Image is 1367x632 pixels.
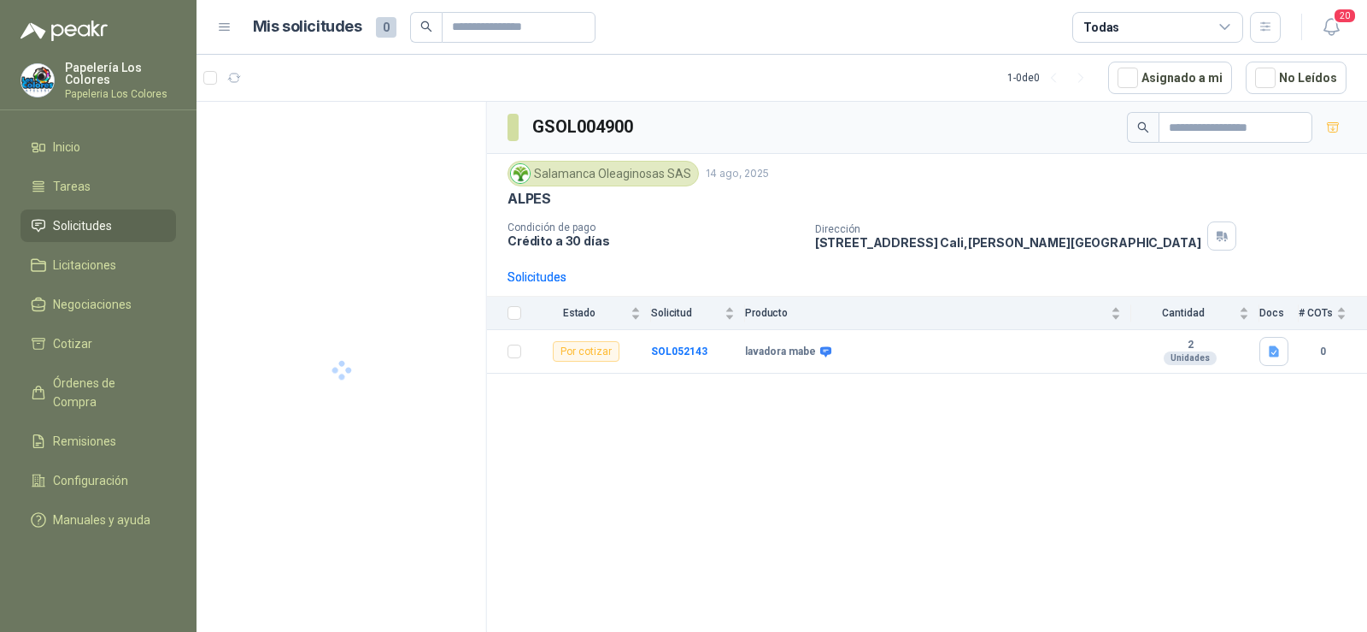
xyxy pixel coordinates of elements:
[651,307,721,319] span: Solicitud
[21,425,176,458] a: Remisiones
[53,138,80,157] span: Inicio
[1131,339,1249,352] b: 2
[532,114,636,140] h3: GSOL004900
[815,235,1201,250] p: [STREET_ADDRESS] Cali , [PERSON_NAME][GEOGRAPHIC_DATA]
[745,346,816,359] b: lavadora mabe
[21,328,176,360] a: Cotizar
[53,471,128,490] span: Configuración
[745,297,1131,330] th: Producto
[507,221,801,233] p: Condición de pago
[1299,297,1367,330] th: # COTs
[1259,297,1299,330] th: Docs
[21,249,176,281] a: Licitaciones
[21,367,176,418] a: Órdenes de Compra
[651,297,745,330] th: Solicitud
[21,64,54,97] img: Company Logo
[21,210,176,242] a: Solicitudes
[531,307,627,319] span: Estado
[1137,121,1149,133] span: search
[21,21,108,41] img: Logo peakr
[507,268,566,286] div: Solicitudes
[53,256,116,275] span: Licitaciones
[1333,8,1357,24] span: 20
[1164,351,1217,365] div: Unidades
[1083,18,1119,37] div: Todas
[53,511,150,529] span: Manuales y ayuda
[1131,307,1235,319] span: Cantidad
[53,295,132,314] span: Negociaciones
[65,89,176,99] p: Papeleria Los Colores
[815,223,1201,235] p: Dirección
[53,374,160,411] span: Órdenes de Compra
[21,504,176,536] a: Manuales y ayuda
[507,190,551,208] p: ALPES
[253,15,362,39] h1: Mis solicitudes
[53,177,91,196] span: Tareas
[511,164,530,183] img: Company Logo
[53,334,92,353] span: Cotizar
[21,464,176,497] a: Configuración
[1299,307,1333,319] span: # COTs
[21,288,176,321] a: Negociaciones
[65,62,176,86] p: Papelería Los Colores
[745,307,1107,319] span: Producto
[507,161,699,186] div: Salamanca Oleaginosas SAS
[1246,62,1346,94] button: No Leídos
[21,131,176,163] a: Inicio
[1299,344,1346,360] b: 0
[651,346,707,357] a: SOL052143
[53,216,112,235] span: Solicitudes
[1131,297,1259,330] th: Cantidad
[553,341,619,362] div: Por cotizar
[420,21,432,32] span: search
[53,432,116,451] span: Remisiones
[706,166,769,182] p: 14 ago, 2025
[21,170,176,203] a: Tareas
[1316,12,1346,43] button: 20
[531,297,651,330] th: Estado
[507,233,801,248] p: Crédito a 30 días
[376,17,396,38] span: 0
[1007,64,1094,92] div: 1 - 0 de 0
[1108,62,1232,94] button: Asignado a mi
